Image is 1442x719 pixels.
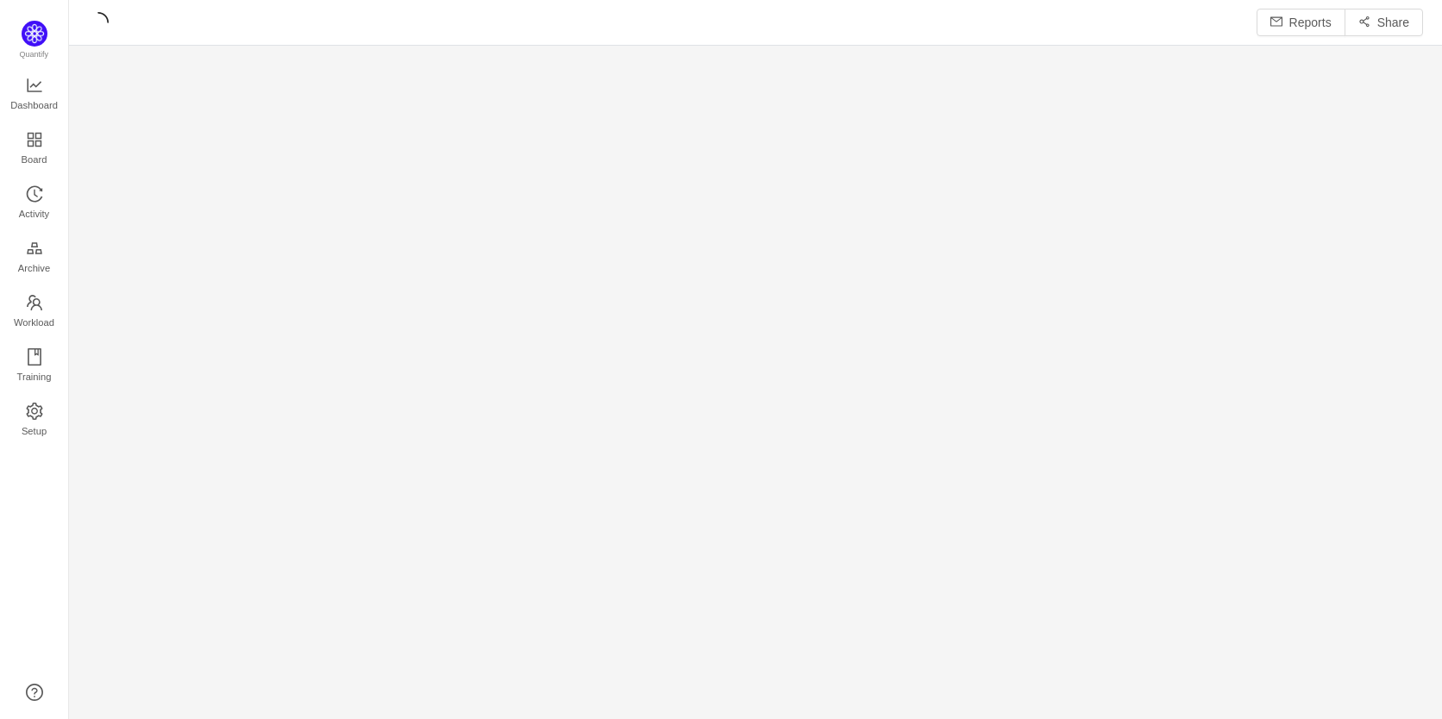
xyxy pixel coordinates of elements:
i: icon: history [26,185,43,203]
span: Dashboard [10,88,58,122]
a: Archive [26,241,43,275]
a: Setup [26,403,43,438]
span: Workload [14,305,54,340]
i: icon: loading [88,12,109,33]
span: Quantify [20,50,49,59]
i: icon: gold [26,240,43,257]
a: Dashboard [26,78,43,112]
span: Board [22,142,47,177]
i: icon: team [26,294,43,311]
button: icon: mailReports [1257,9,1345,36]
i: icon: appstore [26,131,43,148]
span: Training [16,359,51,394]
i: icon: line-chart [26,77,43,94]
a: Training [26,349,43,384]
a: icon: question-circle [26,684,43,701]
button: icon: share-altShare [1345,9,1423,36]
span: Setup [22,414,47,448]
i: icon: setting [26,403,43,420]
span: Activity [19,197,49,231]
span: Archive [18,251,50,285]
img: Quantify [22,21,47,47]
i: icon: book [26,348,43,366]
a: Workload [26,295,43,329]
a: Activity [26,186,43,221]
a: Board [26,132,43,166]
